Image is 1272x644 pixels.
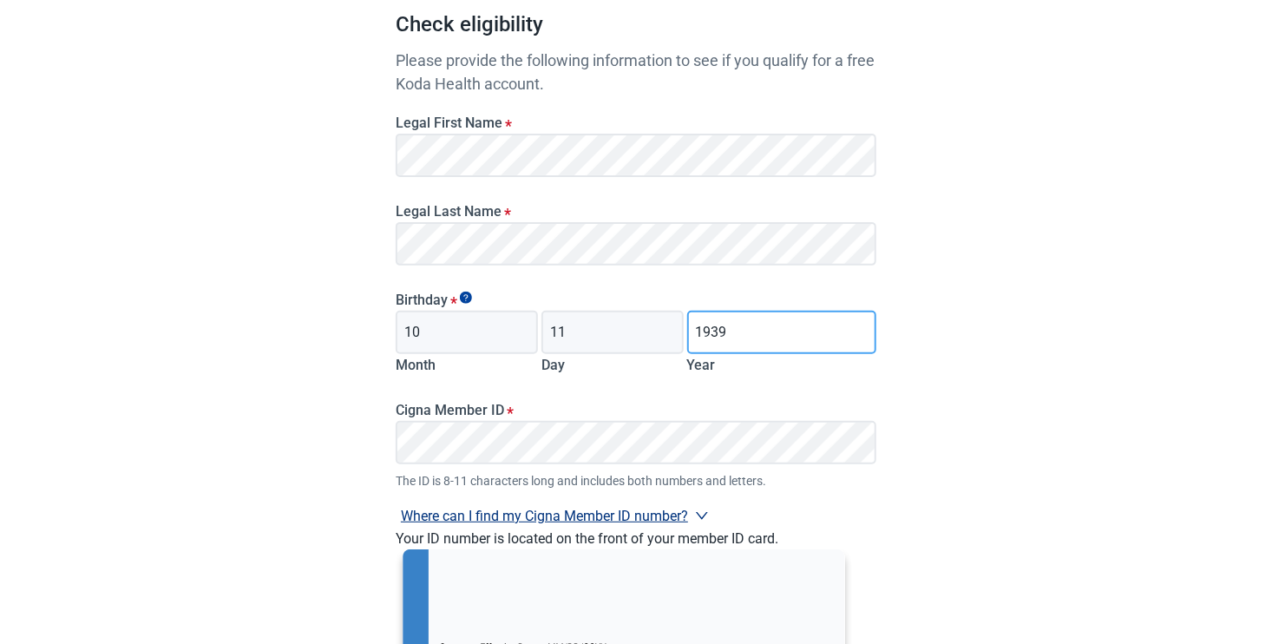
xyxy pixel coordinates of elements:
label: Year [687,357,716,373]
label: Day [541,357,565,373]
span: Show tooltip [460,292,472,304]
legend: Birthday [396,292,876,308]
label: Cigna Member ID [396,402,876,418]
input: Birth year [687,311,876,354]
span: The ID is 8-11 characters long and includes both numbers and letters. [396,471,876,490]
label: Legal First Name [396,115,876,131]
label: Legal Last Name [396,203,876,220]
span: right [695,509,709,522]
h1: Check eligibility [396,9,876,49]
input: Birth month [396,311,538,354]
button: Where can I find my Cigna Member ID number? [396,504,714,528]
input: Birth day [541,311,684,354]
label: Your ID number is located on the front of your member ID card. [396,530,778,547]
p: Please provide the following information to see if you qualify for a free Koda Health account. [396,49,876,95]
label: Month [396,357,436,373]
